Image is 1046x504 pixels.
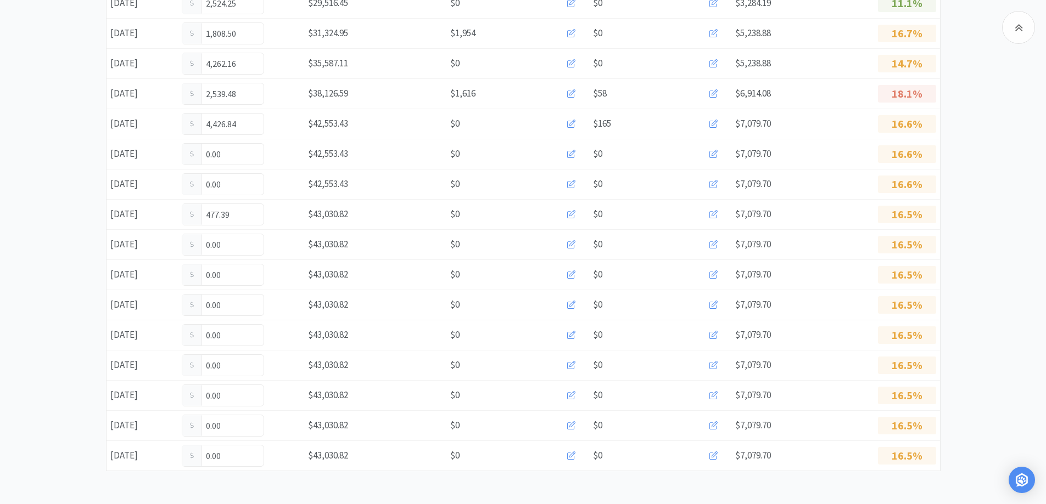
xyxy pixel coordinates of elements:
[107,143,178,165] div: [DATE]
[878,266,936,284] p: 16.5%
[593,26,602,41] span: $0
[450,327,460,342] span: $0
[878,145,936,163] p: 16.6%
[107,324,178,346] div: [DATE]
[735,117,771,129] span: $7,079.70
[735,389,771,401] span: $7,079.70
[450,207,460,222] span: $0
[593,86,607,101] span: $58
[107,203,178,225] div: [DATE]
[107,52,178,75] div: [DATE]
[308,178,348,190] span: $42,553.43
[308,238,348,250] span: $43,030.82
[107,354,178,376] div: [DATE]
[308,298,348,310] span: $43,030.82
[107,233,178,256] div: [DATE]
[878,296,936,314] p: 16.5%
[450,146,460,161] span: $0
[735,178,771,190] span: $7,079.70
[450,358,460,372] span: $0
[593,327,602,342] span: $0
[107,22,178,44] div: [DATE]
[450,177,460,191] span: $0
[735,449,771,461] span: $7,079.70
[878,417,936,434] p: 16.5%
[593,207,602,222] span: $0
[735,238,771,250] span: $7,079.70
[107,173,178,195] div: [DATE]
[593,388,602,403] span: $0
[878,206,936,223] p: 16.5%
[107,384,178,406] div: [DATE]
[450,237,460,252] span: $0
[308,389,348,401] span: $43,030.82
[593,267,602,282] span: $0
[593,146,602,161] span: $0
[593,116,611,131] span: $165
[450,26,476,41] span: $1,954
[308,148,348,160] span: $42,553.43
[308,359,348,371] span: $43,030.82
[308,419,348,431] span: $43,030.82
[450,56,460,71] span: $0
[593,177,602,191] span: $0
[450,448,460,463] span: $0
[308,87,348,99] span: $38,126.59
[735,27,771,39] span: $5,238.88
[450,116,460,131] span: $0
[735,268,771,280] span: $7,079.70
[878,356,936,374] p: 16.5%
[878,115,936,133] p: 16.6%
[735,329,771,341] span: $7,079.70
[878,387,936,404] p: 16.5%
[107,82,178,105] div: [DATE]
[735,148,771,160] span: $7,079.70
[450,267,460,282] span: $0
[450,418,460,433] span: $0
[107,293,178,316] div: [DATE]
[308,449,348,461] span: $43,030.82
[878,236,936,253] p: 16.5%
[878,175,936,193] p: 16.6%
[878,85,936,103] p: 18.1%
[308,27,348,39] span: $31,324.95
[450,297,460,312] span: $0
[593,358,602,372] span: $0
[1009,467,1035,493] div: Open Intercom Messenger
[878,447,936,465] p: 16.5%
[593,56,602,71] span: $0
[308,117,348,129] span: $42,553.43
[308,329,348,341] span: $43,030.82
[735,298,771,310] span: $7,079.70
[593,418,602,433] span: $0
[107,263,178,286] div: [DATE]
[878,25,936,42] p: 16.7%
[107,414,178,437] div: [DATE]
[450,86,476,101] span: $1,616
[878,55,936,72] p: 14.7%
[308,57,348,69] span: $35,587.11
[308,268,348,280] span: $43,030.82
[593,448,602,463] span: $0
[735,208,771,220] span: $7,079.70
[308,208,348,220] span: $43,030.82
[593,297,602,312] span: $0
[735,359,771,371] span: $7,079.70
[107,444,178,467] div: [DATE]
[450,388,460,403] span: $0
[735,57,771,69] span: $5,238.88
[593,237,602,252] span: $0
[735,87,771,99] span: $6,914.08
[107,112,178,135] div: [DATE]
[878,326,936,344] p: 16.5%
[735,419,771,431] span: $7,079.70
